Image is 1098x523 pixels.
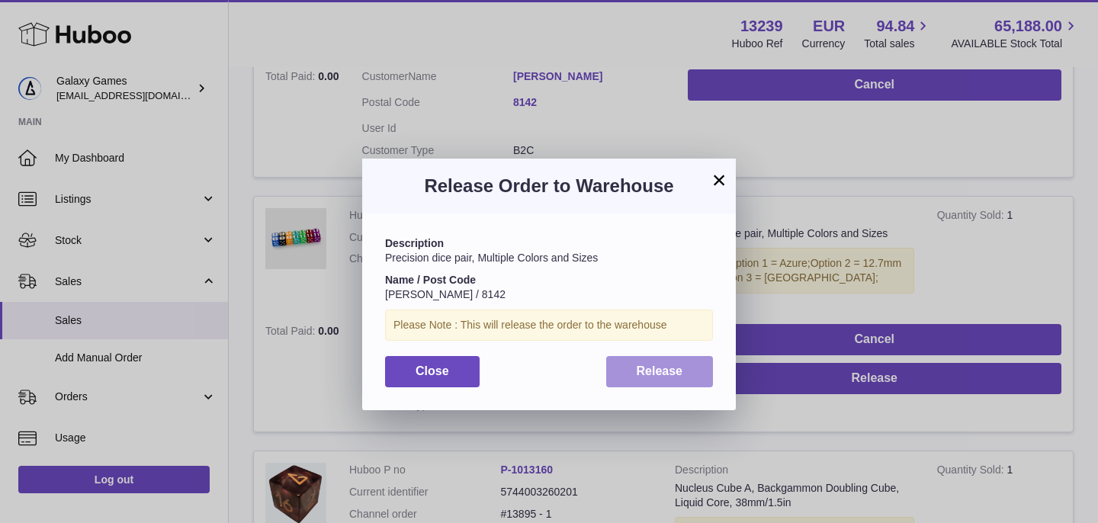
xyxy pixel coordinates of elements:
[385,252,598,264] span: Precision dice pair, Multiple Colors and Sizes
[385,356,480,387] button: Close
[606,356,714,387] button: Release
[385,274,476,286] strong: Name / Post Code
[637,364,683,377] span: Release
[385,310,713,341] div: Please Note : This will release the order to the warehouse
[710,171,728,189] button: ×
[385,288,506,300] span: [PERSON_NAME] / 8142
[416,364,449,377] span: Close
[385,237,444,249] strong: Description
[385,174,713,198] h3: Release Order to Warehouse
